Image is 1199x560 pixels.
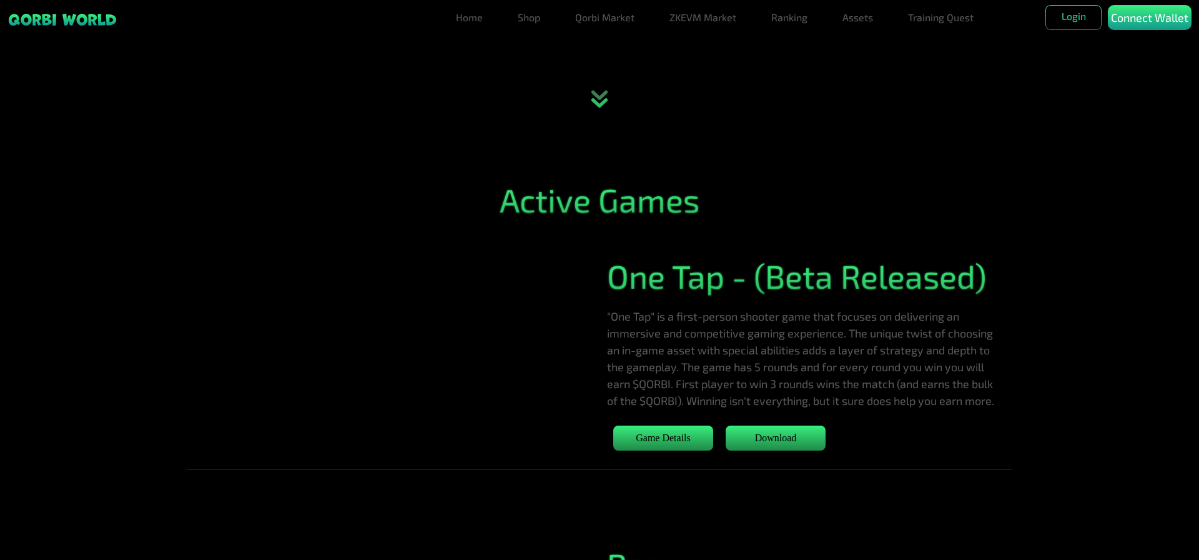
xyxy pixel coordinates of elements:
a: Qorbi Market [570,5,639,30]
span: Download [755,431,797,446]
a: Game Details [613,426,713,451]
a: Assets [837,5,878,30]
h2: One Tap - (Beta Released) [607,256,1004,295]
span: Game Details [636,431,691,446]
a: Home [451,5,488,30]
p: "One Tap" is a first-person shooter game that focuses on delivering an immersive and competitive ... [607,308,1004,409]
a: Shop [513,5,545,30]
button: Login [1045,5,1102,30]
a: Ranking [766,5,812,30]
div: animation [572,74,627,130]
a: ZKEVM Market [664,5,741,30]
p: Connect Wallet [1111,9,1188,26]
img: sticky brand-logo [7,12,117,27]
h2: Active Games [195,180,1004,219]
a: Training Quest [903,5,979,30]
a: Download [726,426,826,451]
